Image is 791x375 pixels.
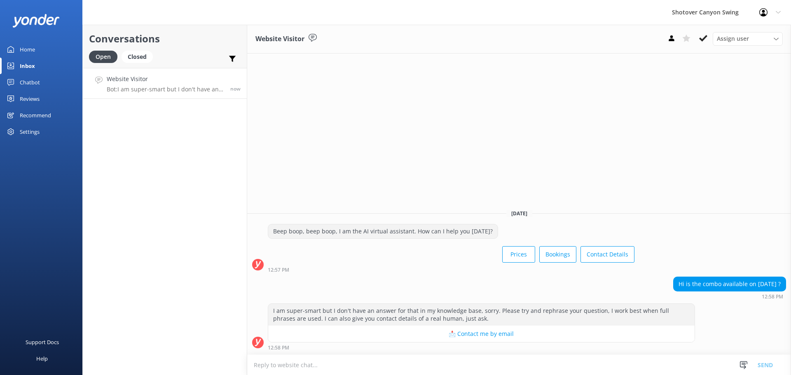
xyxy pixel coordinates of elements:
p: Bot: I am super-smart but I don't have an answer for that in my knowledge base, sorry. Please try... [107,86,224,93]
div: Open [89,51,117,63]
h3: Website Visitor [255,34,304,44]
div: Closed [122,51,153,63]
div: Sep 02 2025 12:58pm (UTC +12:00) Pacific/Auckland [268,345,695,350]
div: Reviews [20,91,40,107]
div: I am super-smart but I don't have an answer for that in my knowledge base, sorry. Please try and ... [268,304,695,326]
button: Contact Details [580,246,634,263]
span: Sep 02 2025 12:58pm (UTC +12:00) Pacific/Auckland [230,85,241,92]
strong: 12:58 PM [762,294,783,299]
div: Assign User [713,32,783,45]
h4: Website Visitor [107,75,224,84]
a: Open [89,52,122,61]
span: [DATE] [506,210,532,217]
strong: 12:57 PM [268,268,289,273]
a: Website VisitorBot:I am super-smart but I don't have an answer for that in my knowledge base, sor... [83,68,247,99]
button: Prices [502,246,535,263]
div: Chatbot [20,74,40,91]
div: Recommend [20,107,51,123]
a: Closed [122,52,157,61]
span: Assign user [717,34,749,43]
div: Help [36,350,48,367]
button: Bookings [539,246,576,263]
div: Sep 02 2025 12:58pm (UTC +12:00) Pacific/Auckland [673,293,786,299]
div: Beep boop, beep boop, I am the AI virtual assistant. How can I help you [DATE]? [268,224,498,238]
img: yonder-white-logo.png [12,14,60,28]
h2: Conversations [89,31,241,47]
button: 📩 Contact me by email [268,326,695,342]
div: Settings [20,123,40,140]
div: Home [20,41,35,58]
div: Inbox [20,58,35,74]
div: Hi is the combo available on [DATE] ? [674,277,786,291]
div: Sep 02 2025 12:57pm (UTC +12:00) Pacific/Auckland [268,267,634,273]
strong: 12:58 PM [268,345,289,350]
div: Support Docs [26,334,59,350]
